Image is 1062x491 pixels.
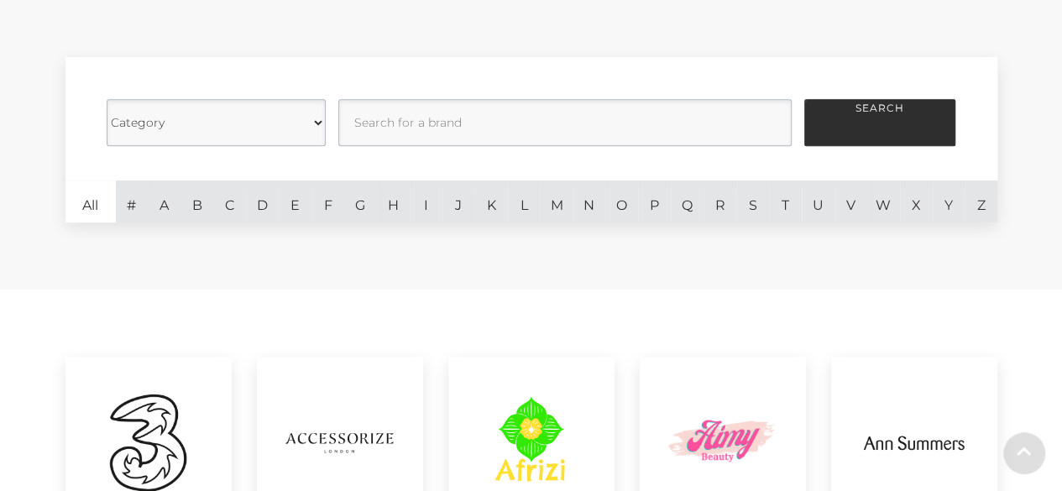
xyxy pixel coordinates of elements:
a: Q [671,180,704,222]
a: O [605,180,638,222]
input: Search for a brand [338,99,792,146]
a: P [638,180,671,222]
a: U [802,180,834,222]
a: E [279,180,311,222]
a: H [377,180,410,222]
a: T [769,180,802,222]
a: B [180,180,213,222]
a: V [834,180,867,222]
a: R [704,180,736,222]
a: J [442,180,475,222]
a: # [116,180,149,222]
a: L [508,180,541,222]
a: All [65,180,116,222]
a: M [540,180,573,222]
a: X [900,180,933,222]
button: Search [804,99,955,146]
a: G [344,180,377,222]
a: Z [965,180,997,222]
a: F [311,180,344,222]
a: K [475,180,508,222]
a: D [246,180,279,222]
a: Y [933,180,965,222]
a: N [573,180,605,222]
a: I [410,180,442,222]
a: W [867,180,900,222]
a: S [736,180,769,222]
a: C [213,180,246,222]
a: A [148,180,180,222]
